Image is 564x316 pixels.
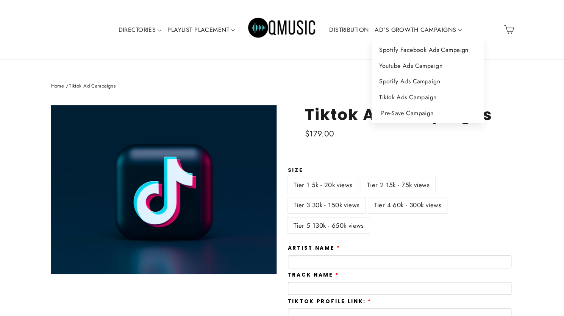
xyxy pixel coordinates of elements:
a: Youtube Ads Campaign [372,58,483,74]
span: / [66,82,69,89]
a: Home [51,82,64,89]
a: Pre-Save Campaign [372,105,483,121]
span: $179.00 [305,128,334,139]
label: Tiktok profile link: [288,299,372,305]
label: Tier 3 30k - 150k views [288,197,366,213]
label: Artist Name [288,245,341,251]
a: Spotify Ads Campaign [372,74,483,89]
a: DIRECTORIES [116,21,165,39]
a: PLAYLIST PLACEMENT [164,21,238,39]
label: Tier 5 130k - 650k views [288,218,370,233]
a: Spotify Facebook Ads Campaign [372,42,483,58]
nav: breadcrumbs [51,82,513,90]
div: Primary [92,8,473,52]
a: AD'S GROWTH CAMPAIGNS [372,21,465,39]
a: Tiktok Ads Campaign [372,89,483,105]
img: Q Music Promotions [248,13,316,47]
label: Tier 2 15k - 75k views [361,177,435,193]
label: Size [288,167,513,174]
label: Tier 4 60k - 300k views [368,197,447,213]
a: DISTRIBUTION [326,21,372,39]
h1: Tiktok Ad Campaigns [305,105,513,124]
label: Track Name [288,272,339,278]
label: Tier 1 5k - 20k views [288,177,358,193]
